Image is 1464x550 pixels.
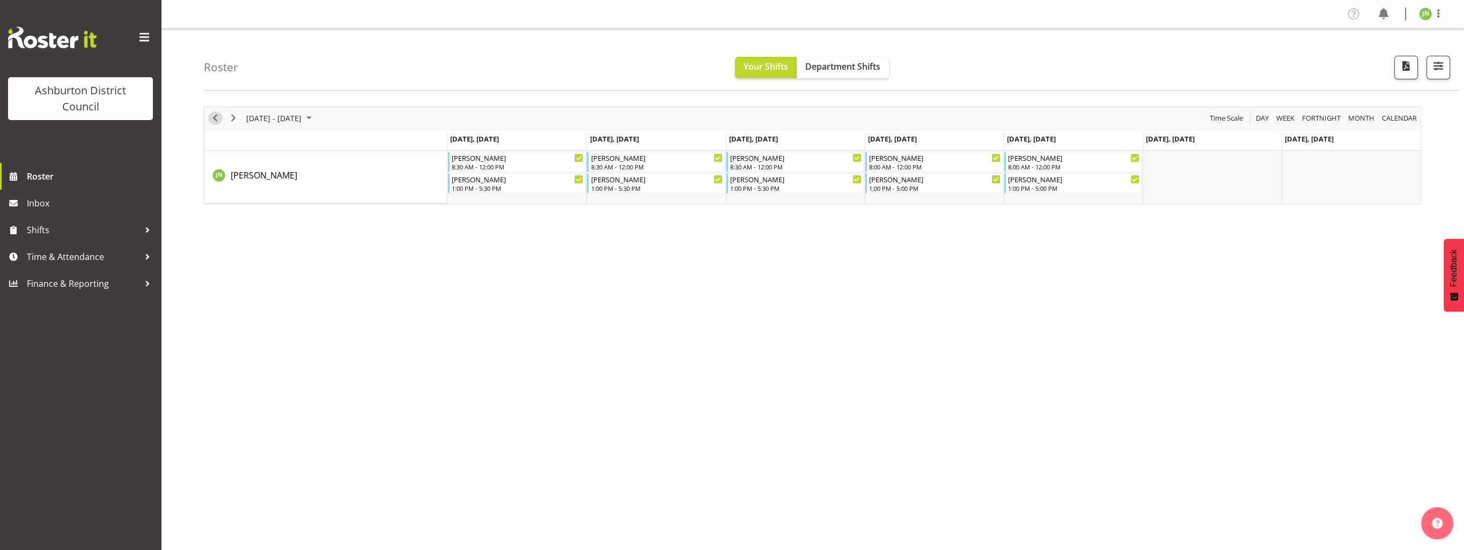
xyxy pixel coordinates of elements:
span: Month [1347,112,1375,125]
div: Jonathan Nixon"s event - Jonathan Nixon Begin From Thursday, October 2, 2025 at 8:00:00 AM GMT+13... [865,152,1003,172]
div: [PERSON_NAME] [452,152,583,163]
div: Jonathan Nixon"s event - Jonathan Nixon Begin From Monday, September 29, 2025 at 1:00:00 PM GMT+1... [448,173,586,194]
div: Jonathan Nixon"s event - Jonathan Nixon Begin From Friday, October 3, 2025 at 1:00:00 PM GMT+13:0... [1004,173,1142,194]
div: [PERSON_NAME] [730,152,862,163]
a: [PERSON_NAME] [231,169,297,182]
span: [DATE], [DATE] [1285,134,1334,144]
div: 1:00 PM - 5:30 PM [591,184,722,192]
div: Jonathan Nixon"s event - Jonathan Nixon Begin From Monday, September 29, 2025 at 8:30:00 AM GMT+1... [448,152,586,172]
div: [PERSON_NAME] [869,174,1000,184]
img: jonathan-nixon10004.jpg [1419,8,1432,20]
div: 8:30 AM - 12:00 PM [452,162,583,171]
div: Timeline Week of September 29, 2025 [204,107,1421,204]
h4: Roster [204,61,238,73]
span: [DATE] - [DATE] [245,112,303,125]
button: Download a PDF of the roster according to the set date range. [1394,56,1418,79]
span: [DATE], [DATE] [868,134,917,144]
span: [DATE], [DATE] [590,134,638,144]
span: Time Scale [1209,112,1244,125]
div: 8:30 AM - 12:00 PM [591,162,722,171]
div: 8:00 AM - 12:00 PM [1008,162,1139,171]
div: Jonathan Nixon"s event - Jonathan Nixon Begin From Wednesday, October 1, 2025 at 8:30:00 AM GMT+1... [726,152,864,172]
img: Rosterit website logo [8,27,97,48]
span: [DATE], [DATE] [450,134,499,144]
span: Your Shifts [744,61,788,72]
div: 1:00 PM - 5:00 PM [869,184,1000,192]
span: Week [1275,112,1296,125]
div: Jonathan Nixon"s event - Jonathan Nixon Begin From Thursday, October 2, 2025 at 1:00:00 PM GMT+13... [865,173,1003,194]
button: Previous [208,112,223,125]
div: [PERSON_NAME] [1008,174,1139,184]
span: Time & Attendance [27,249,139,265]
span: calendar [1381,112,1418,125]
span: [DATE], [DATE] [1146,134,1195,144]
span: Fortnight [1301,112,1342,125]
span: [PERSON_NAME] [231,169,297,181]
span: Inbox [27,195,156,211]
span: [DATE], [DATE] [729,134,778,144]
td: Jonathan Nixon resource [204,151,447,204]
span: [DATE], [DATE] [1007,134,1056,144]
div: 1:00 PM - 5:30 PM [452,184,583,192]
button: Department Shifts [797,57,889,78]
div: Jonathan Nixon"s event - Jonathan Nixon Begin From Tuesday, September 30, 2025 at 8:30:00 AM GMT+... [587,152,725,172]
button: Timeline Day [1254,112,1271,125]
div: 1:00 PM - 5:00 PM [1008,184,1139,192]
span: Roster [27,168,156,184]
div: [PERSON_NAME] [591,152,722,163]
div: next period [224,107,242,130]
button: Timeline Month [1347,112,1377,125]
div: [PERSON_NAME] [452,174,583,184]
button: Next [226,112,241,125]
button: Feedback - Show survey [1444,239,1464,311]
div: 1:00 PM - 5:30 PM [730,184,862,192]
div: [PERSON_NAME] [591,174,722,184]
button: Your Shifts [735,57,797,78]
span: Feedback [1449,249,1459,287]
span: Day [1255,112,1270,125]
div: Sep 29 - Oct 05, 2025 [242,107,318,130]
span: Department Shifts [805,61,880,72]
div: previous period [206,107,224,130]
span: Shifts [27,222,139,238]
div: Jonathan Nixon"s event - Jonathan Nixon Begin From Tuesday, September 30, 2025 at 1:00:00 PM GMT+... [587,173,725,194]
div: [PERSON_NAME] [730,174,862,184]
div: 8:00 AM - 12:00 PM [869,162,1000,171]
button: Filter Shifts [1426,56,1450,79]
button: Timeline Week [1275,112,1297,125]
div: Jonathan Nixon"s event - Jonathan Nixon Begin From Wednesday, October 1, 2025 at 1:00:00 PM GMT+1... [726,173,864,194]
div: Ashburton District Council [19,83,142,115]
img: help-xxl-2.png [1432,518,1443,529]
div: Jonathan Nixon"s event - Jonathan Nixon Begin From Friday, October 3, 2025 at 8:00:00 AM GMT+13:0... [1004,152,1142,172]
span: Finance & Reporting [27,276,139,292]
div: [PERSON_NAME] [1008,152,1139,163]
div: [PERSON_NAME] [869,152,1000,163]
button: Time Scale [1208,112,1245,125]
div: 8:30 AM - 12:00 PM [730,162,862,171]
button: Month [1380,112,1419,125]
button: Fortnight [1300,112,1343,125]
button: September 2025 [245,112,317,125]
table: Timeline Week of September 29, 2025 [447,151,1421,204]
